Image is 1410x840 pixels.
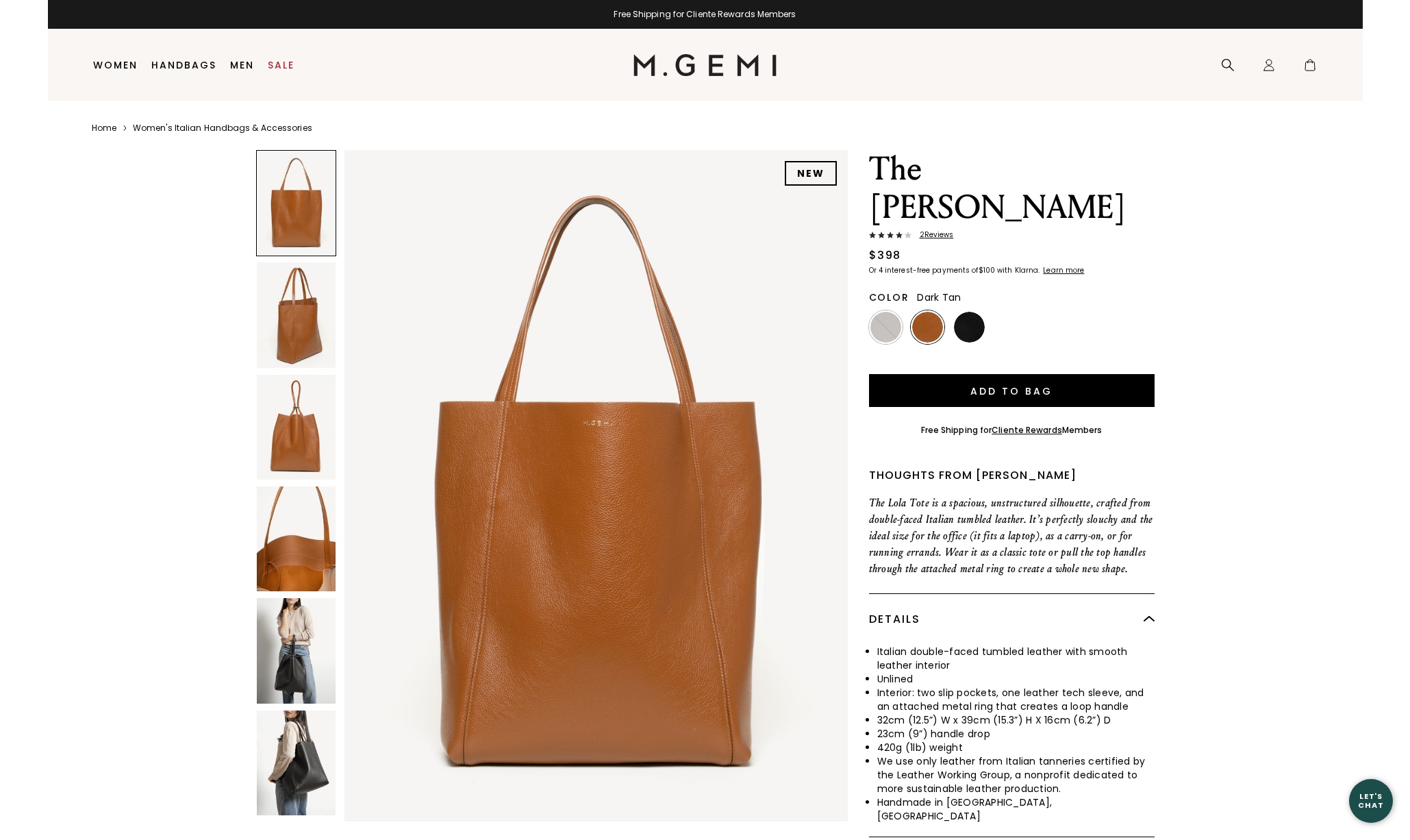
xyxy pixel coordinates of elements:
[869,150,1155,227] h1: The [PERSON_NAME]
[92,123,116,134] a: Home
[877,713,1155,727] li: 32cm (12.5”) W x 39cm (15.3”) H X 16cm (6.2”) D
[633,54,777,76] img: M.Gemi
[869,495,1155,577] p: The Lola Tote is a spacious, unstructured silhouette, crafted from double-faced Italian tumbled l...
[93,60,138,71] a: Women
[869,265,979,275] klarna-placement-style-body: Or 4 interest-free payments of
[133,123,312,134] a: Women's Italian Handbags & Accessories
[257,598,336,703] img: The Lola Tote
[257,262,336,367] img: The Lola Tote
[869,247,901,264] div: $398
[979,265,995,275] klarna-placement-style-amount: $100
[877,645,1155,672] li: Italian double-faced tumbled leather with smooth leather interior
[954,312,985,343] img: Black
[1349,792,1393,809] div: Let's Chat
[151,60,216,71] a: Handbags
[257,375,336,480] img: The Lola Tote
[869,594,1155,645] div: Details
[257,711,336,815] img: The Lola Tote
[869,231,1155,242] a: 2Reviews
[992,424,1062,436] a: Cliente Rewards
[870,312,901,343] img: Espresso
[1043,265,1084,275] klarna-placement-style-cta: Learn more
[877,795,1155,823] li: Handmade in [GEOGRAPHIC_DATA], [GEOGRAPHIC_DATA]
[230,60,254,71] a: Men
[869,467,1155,484] div: Thoughts from [PERSON_NAME]
[877,754,1155,795] li: We use only leather from Italian tanneries certified by the Leather Working Group, a nonprofit de...
[48,9,1363,20] div: Free Shipping for Cliente Rewards Members
[344,150,848,822] img: The Lola Tote
[912,312,943,343] img: Dark Tan
[921,425,1103,436] div: Free Shipping for Members
[911,231,954,239] span: 2 Review s
[877,741,1155,754] li: 420g (1lb) weight
[877,672,1155,686] li: Unlined
[268,60,294,71] a: Sale
[257,486,336,591] img: The Lola Tote
[917,291,961,304] span: Dark Tan
[877,686,1155,713] li: Interior: two slip pockets, one leather tech sleeve, and an attached metal ring that creates a lo...
[869,374,1155,407] button: Add to Bag
[785,161,837,186] div: NEW
[877,727,1155,741] li: 23cm (9”) handle drop
[869,292,909,303] h2: Color
[1042,267,1084,275] a: Learn more
[997,265,1042,275] klarna-placement-style-body: with Klarna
